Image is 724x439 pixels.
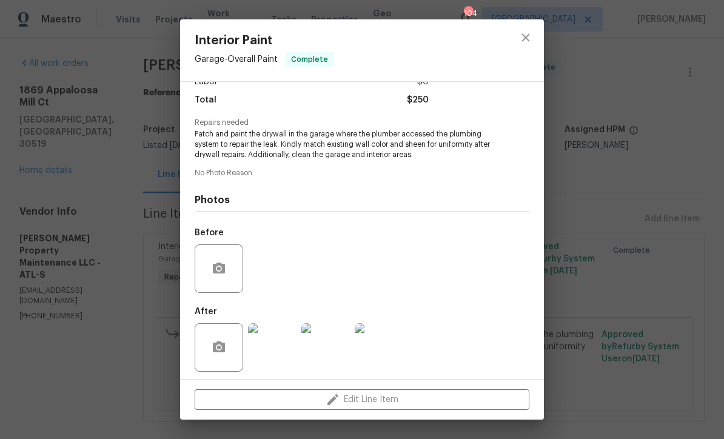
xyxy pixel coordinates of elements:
span: Complete [286,53,333,65]
span: $250 [407,92,429,109]
span: Total [195,92,216,109]
button: close [511,23,540,52]
h5: After [195,307,217,316]
span: Repairs needed [195,119,529,127]
span: Labor [195,73,218,91]
span: Garage - Overall Paint [195,55,278,64]
h4: Photos [195,194,529,206]
span: $0 [417,73,429,91]
div: 104 [464,7,472,19]
span: Patch and paint the drywall in the garage where the plumber accessed the plumbing system to repai... [195,129,496,159]
span: No Photo Reason [195,169,529,177]
h5: Before [195,229,224,237]
span: Interior Paint [195,34,334,47]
